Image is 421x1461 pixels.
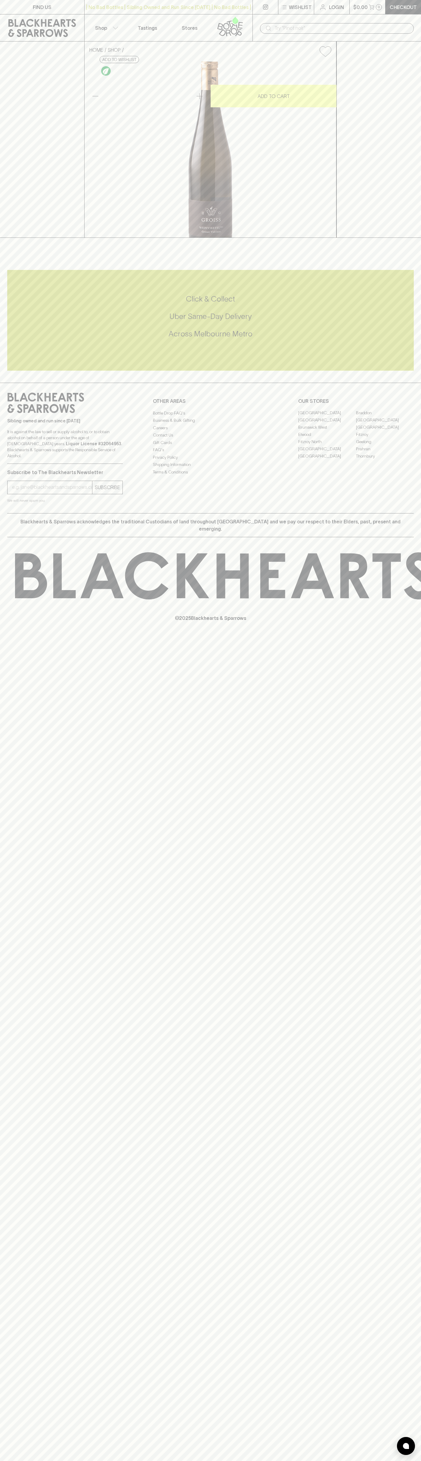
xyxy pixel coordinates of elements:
[7,329,414,339] h5: Across Melbourne Metro
[378,5,380,9] p: 0
[298,417,356,424] a: [GEOGRAPHIC_DATA]
[169,14,211,41] a: Stores
[298,438,356,446] a: Fitzroy North
[7,429,123,459] p: It is against the law to sell or supply alcohol to, or to obtain alcohol on behalf of a person un...
[403,1443,409,1449] img: bubble-icon
[298,409,356,417] a: [GEOGRAPHIC_DATA]
[298,453,356,460] a: [GEOGRAPHIC_DATA]
[7,270,414,371] div: Call to action block
[329,4,344,11] p: Login
[126,14,169,41] a: Tastings
[12,518,409,532] p: Blackhearts & Sparrows acknowledges the traditional Custodians of land throughout [GEOGRAPHIC_DAT...
[153,468,268,476] a: Terms & Conditions
[289,4,312,11] p: Wishlist
[92,481,122,494] button: SUBSCRIBE
[298,424,356,431] a: Brunswick West
[153,439,268,446] a: Gift Cards
[274,23,409,33] input: Try "Pinot noir"
[258,93,290,100] p: ADD TO CART
[356,417,414,424] a: [GEOGRAPHIC_DATA]
[153,409,268,417] a: Bottle Drop FAQ's
[101,66,111,76] img: Organic
[153,461,268,468] a: Shipping Information
[353,4,368,11] p: $0.00
[95,484,120,491] p: SUBSCRIBE
[356,453,414,460] a: Thornbury
[95,24,107,32] p: Shop
[85,62,336,237] img: 34374.png
[356,409,414,417] a: Braddon
[7,469,123,476] p: Subscribe to The Blackhearts Newsletter
[7,294,414,304] h5: Click & Collect
[356,438,414,446] a: Geelong
[108,47,121,53] a: SHOP
[211,85,336,107] button: ADD TO CART
[85,14,127,41] button: Shop
[356,431,414,438] a: Fitzroy
[7,311,414,321] h5: Uber Same-Day Delivery
[33,4,51,11] p: FIND US
[153,417,268,424] a: Business & Bulk Gifting
[356,446,414,453] a: Prahran
[298,397,414,405] p: OUR STORES
[66,441,121,446] strong: Liquor License #32064953
[7,418,123,424] p: Sibling owned and run since [DATE]
[317,44,334,59] button: Add to wishlist
[182,24,197,32] p: Stores
[100,65,112,77] a: Organic
[153,397,268,405] p: OTHER AREAS
[153,454,268,461] a: Privacy Policy
[89,47,103,53] a: HOME
[100,56,139,63] button: Add to wishlist
[390,4,417,11] p: Checkout
[153,424,268,431] a: Careers
[153,446,268,454] a: FAQ's
[356,424,414,431] a: [GEOGRAPHIC_DATA]
[7,498,123,504] p: We will never spam you
[153,432,268,439] a: Contact Us
[12,482,92,492] input: e.g. jane@blackheartsandsparrows.com.au
[138,24,157,32] p: Tastings
[298,431,356,438] a: Elwood
[298,446,356,453] a: [GEOGRAPHIC_DATA]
